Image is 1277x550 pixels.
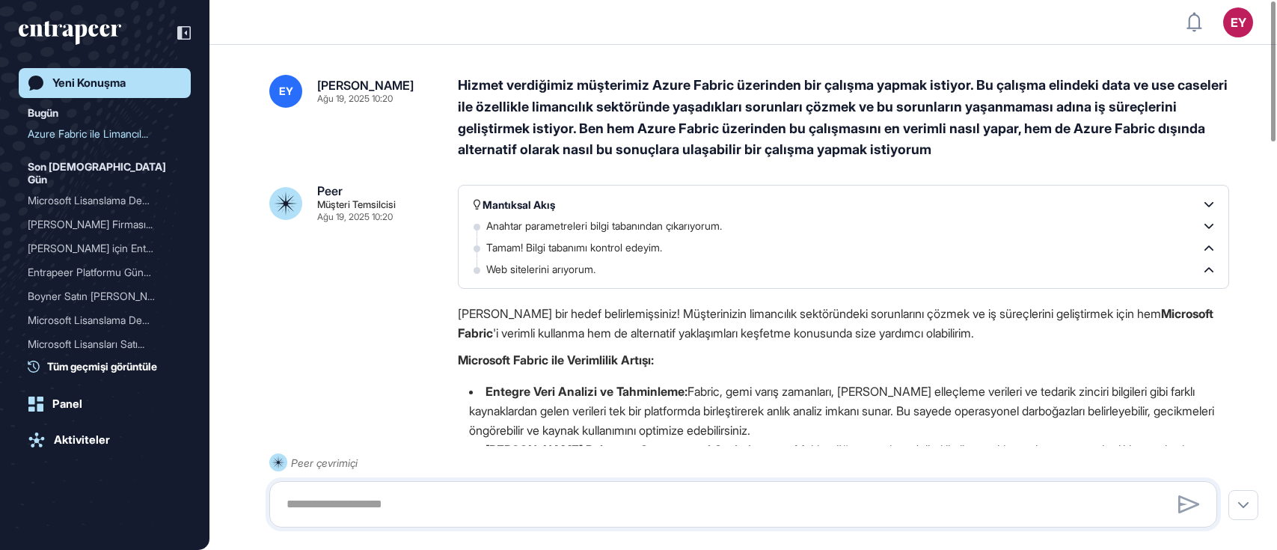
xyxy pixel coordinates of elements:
[28,284,170,308] div: Boyner Satın [PERSON_NAME] Departm...
[28,158,182,189] div: Son [DEMOGRAPHIC_DATA] Gün
[474,197,555,212] div: Mantıksal Akış
[458,304,1229,343] p: [PERSON_NAME] bir hedef belirlemişsiniz! Müşterinizin limancılık sektöründeki sorunlarını çözmek ...
[28,332,170,356] div: Microsoft Lisansları Satı...
[486,240,677,255] p: Tamam! Bilgi tabanımı kontrol edeyim.
[317,213,393,221] div: Ağu 19, 2025 10:20
[28,236,182,260] div: Abdi İbrahim için Entrapeer Platformunun İlaç Sektörüne Özel Özellikleri
[28,358,191,374] a: Tüm geçmişi görüntüle
[28,104,58,122] div: Bugün
[291,453,358,472] div: Peer çevrimiçi
[486,262,610,277] p: Web sitelerini arıyorum.
[28,189,182,213] div: Microsoft Lisanslama Değişiklikleri Haftalık Bilgilendirme Talebi
[279,85,293,97] span: EY
[28,122,170,146] div: Azure Fabric ile Limancıl...
[28,308,182,332] div: Microsoft Lisanslama Değişiklikleri ile İlgili Günlük Haber İsteği
[28,236,170,260] div: [PERSON_NAME] için Entrape...
[458,75,1229,161] div: Hizmet verdiğimiz müşterimiz Azure Fabric üzerinden bir çalışma yapmak istiyor. Bu çalışma elinde...
[47,358,157,374] span: Tüm geçmişi görüntüle
[28,122,182,146] div: Azure Fabric ile Limancılık Sektöründe Veri Analizi ve Süreç Geliştirme Çalışmaları
[54,433,110,447] div: Aktiviteler
[28,213,170,236] div: [PERSON_NAME] Firması...
[28,213,182,236] div: Abdi İbrahim İlaç Firmasının Başarılı Kullanım Örneği
[19,21,121,45] div: entrapeer-logo
[28,189,170,213] div: Microsoft Lisanslama Deği...
[19,68,191,98] a: Yeni Konuşma
[28,260,170,284] div: Entrapeer Platformu Günce...
[486,442,794,457] strong: [PERSON_NAME] Bakım ve Operasyonel Optimizasyon:
[317,94,393,103] div: Ağu 19, 2025 10:20
[458,440,1229,479] li: Makine öğrenmesi modelleri ile liman ekipmanlarının arıza olasılıklarını tahmin ederek plansız du...
[317,79,414,91] div: [PERSON_NAME]
[486,384,688,399] strong: Entegre Veri Analizi ve Tahminleme:
[52,397,82,411] div: Panel
[28,284,182,308] div: Boyner Satın Alma Departmanı için Entrapeer Platformunun Agent Bazlı Katma Değer Çalışması
[19,425,191,455] a: Aktiviteler
[28,308,170,332] div: Microsoft Lisanslama Deği...
[28,260,182,284] div: Entrapeer Platformu Güncellemeleri ve LinkedIn Paylaşımlarını Takip Etme İsteği
[317,185,343,197] div: Peer
[1223,7,1253,37] button: EY
[317,200,396,210] div: Müşteri Temsilcisi
[28,332,182,356] div: Microsoft Lisansları Satın Alma Sürecinde İndirim Oranları ve Anlaşma Maliyetleri
[19,389,191,419] a: Panel
[458,382,1229,440] li: Fabric, gemi varış zamanları, [PERSON_NAME] elleçleme verileri ve tedarik zinciri bilgileri gibi ...
[486,219,737,233] p: Anahtar parametreleri bilgi tabanından çıkarıyorum.
[458,352,654,367] strong: Microsoft Fabric ile Verimlilik Artışı:
[52,76,126,90] div: Yeni Konuşma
